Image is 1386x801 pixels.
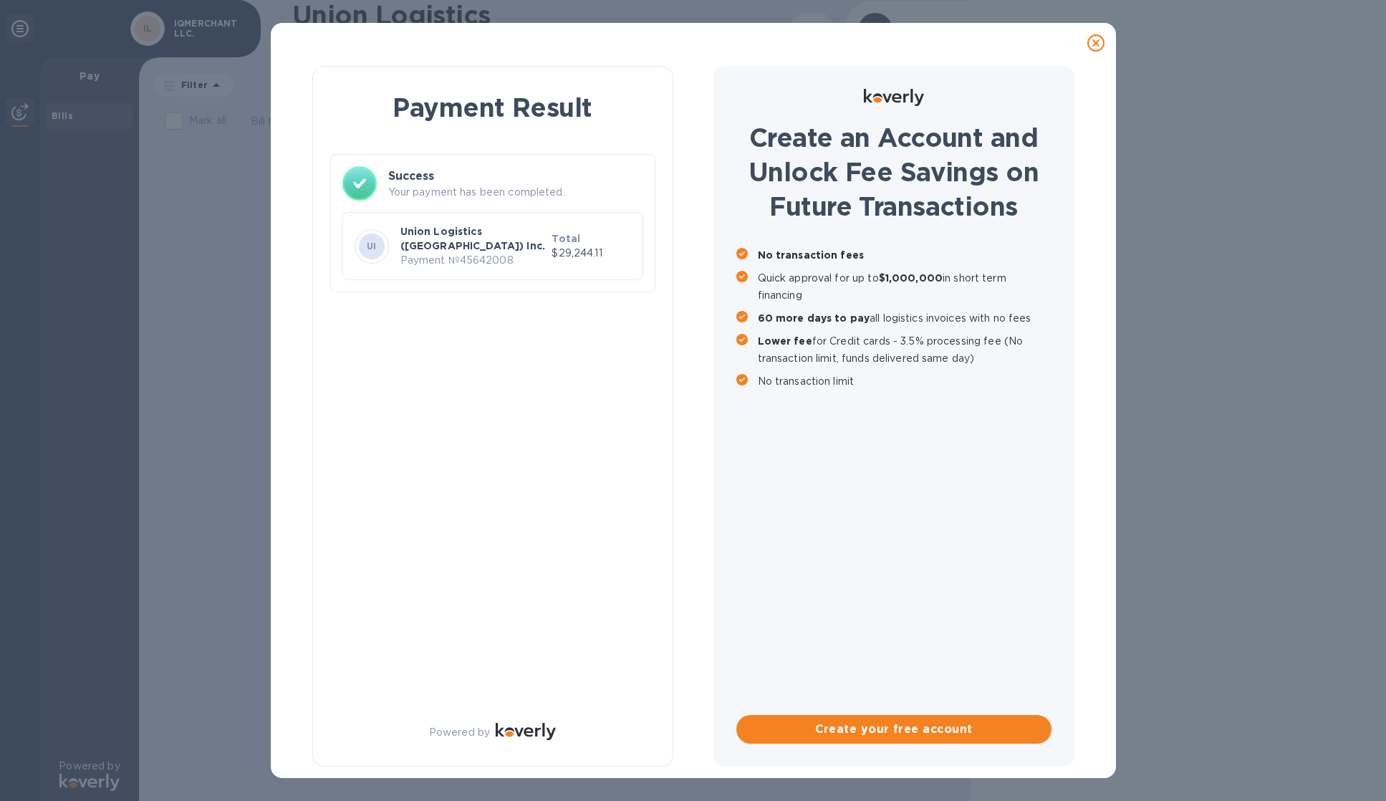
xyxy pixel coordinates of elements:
[736,120,1051,224] h1: Create an Account and Unlock Fee Savings on Future Transactions
[864,89,924,106] img: Logo
[552,246,630,261] p: $29,244.11
[758,249,865,261] b: No transaction fees
[879,272,943,284] b: $1,000,000
[400,224,547,253] p: Union Logistics ([GEOGRAPHIC_DATA]) Inc.
[758,269,1051,304] p: Quick approval for up to in short term financing
[496,723,556,740] img: Logo
[758,312,870,324] b: 60 more days to pay
[758,335,812,347] b: Lower fee
[429,725,490,740] p: Powered by
[400,253,547,268] p: Payment № 45642008
[367,241,377,251] b: UI
[388,168,643,185] h3: Success
[758,310,1051,327] p: all logistics invoices with no fees
[736,715,1051,744] button: Create your free account
[388,185,643,200] p: Your payment has been completed.
[552,233,580,244] b: Total
[758,332,1051,367] p: for Credit cards - 3.5% processing fee (No transaction limit, funds delivered same day)
[748,721,1040,738] span: Create your free account
[758,373,1051,390] p: No transaction limit
[336,90,650,125] h1: Payment Result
